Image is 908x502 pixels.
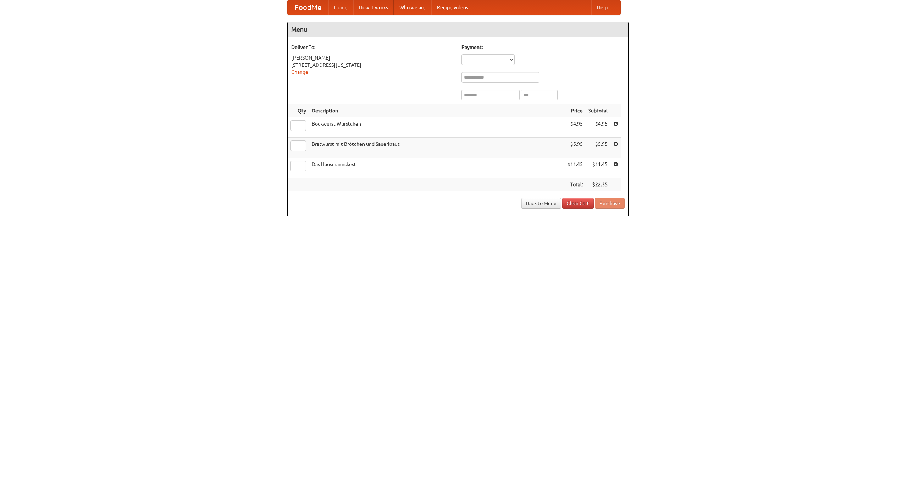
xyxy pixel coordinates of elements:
[309,158,565,178] td: Das Hausmannskost
[291,69,308,75] a: Change
[565,178,586,191] th: Total:
[586,158,610,178] td: $11.45
[565,117,586,138] td: $4.95
[591,0,613,15] a: Help
[288,0,328,15] a: FoodMe
[309,117,565,138] td: Bockwurst Würstchen
[595,198,625,209] button: Purchase
[353,0,394,15] a: How it works
[309,104,565,117] th: Description
[291,54,454,61] div: [PERSON_NAME]
[431,0,474,15] a: Recipe videos
[565,104,586,117] th: Price
[562,198,594,209] a: Clear Cart
[586,178,610,191] th: $22.35
[309,138,565,158] td: Bratwurst mit Brötchen und Sauerkraut
[288,104,309,117] th: Qty
[461,44,625,51] h5: Payment:
[291,44,454,51] h5: Deliver To:
[586,117,610,138] td: $4.95
[288,22,628,37] h4: Menu
[586,104,610,117] th: Subtotal
[394,0,431,15] a: Who we are
[291,61,454,68] div: [STREET_ADDRESS][US_STATE]
[586,138,610,158] td: $5.95
[565,158,586,178] td: $11.45
[565,138,586,158] td: $5.95
[521,198,561,209] a: Back to Menu
[328,0,353,15] a: Home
